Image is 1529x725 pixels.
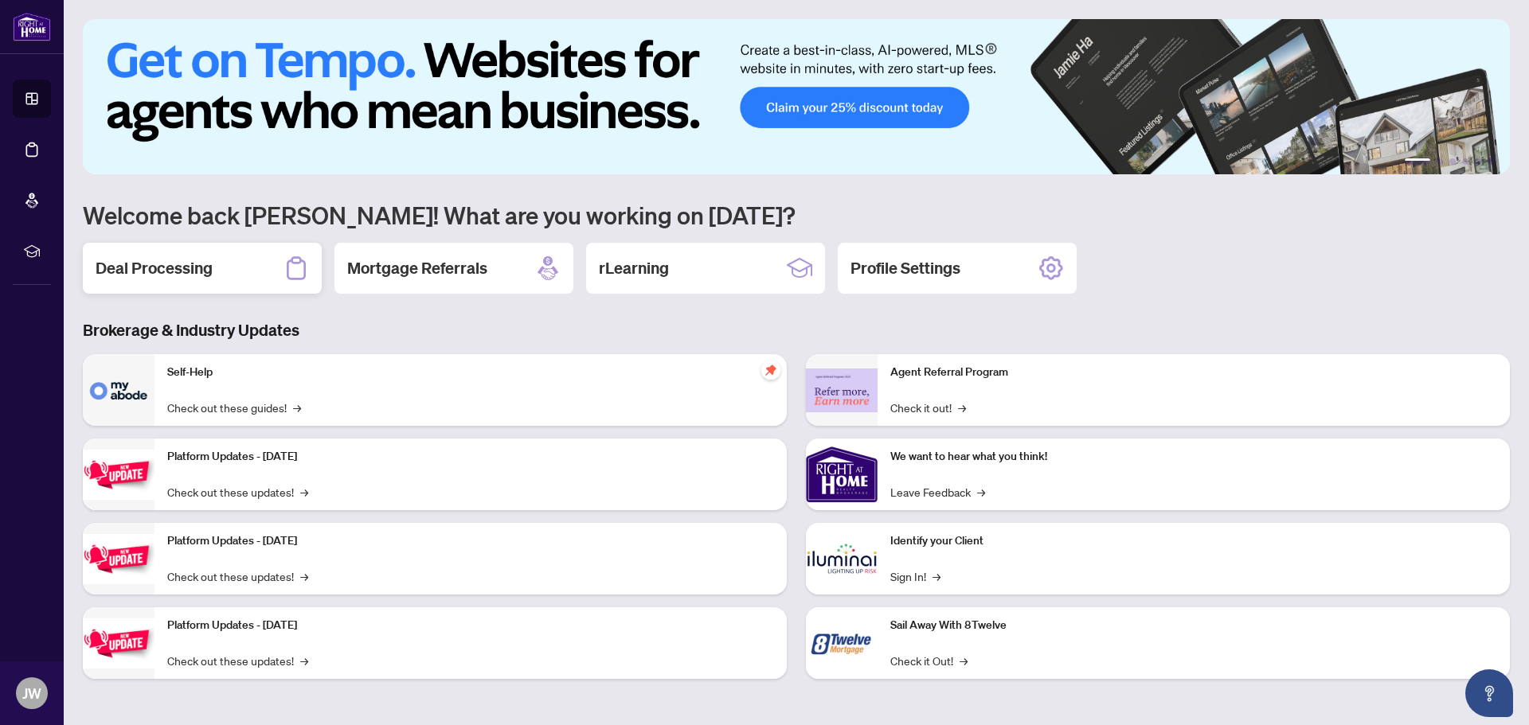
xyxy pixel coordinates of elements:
[83,354,154,426] img: Self-Help
[293,399,301,416] span: →
[167,399,301,416] a: Check out these guides!→
[83,534,154,584] img: Platform Updates - July 8, 2025
[958,399,966,416] span: →
[599,257,669,279] h2: rLearning
[890,567,940,585] a: Sign In!→
[890,399,966,416] a: Check it out!→
[806,607,878,679] img: Sail Away With 8Twelve
[167,532,774,550] p: Platform Updates - [DATE]
[890,448,1497,466] p: We want to hear what you think!
[890,483,985,501] a: Leave Feedback→
[300,483,308,501] span: →
[347,257,487,279] h2: Mortgage Referrals
[300,567,308,585] span: →
[977,483,985,501] span: →
[890,617,1497,634] p: Sail Away With 8Twelve
[933,567,940,585] span: →
[83,19,1510,174] img: Slide 0
[167,617,774,634] p: Platform Updates - [DATE]
[1465,669,1513,717] button: Open asap
[300,652,308,669] span: →
[167,483,308,501] a: Check out these updates!→
[1488,158,1494,165] button: 6
[761,361,780,380] span: pushpin
[167,567,308,585] a: Check out these updates!→
[851,257,960,279] h2: Profile Settings
[83,319,1510,341] h3: Brokerage & Industry Updates
[83,450,154,500] img: Platform Updates - July 21, 2025
[83,200,1510,230] h1: Welcome back [PERSON_NAME]! What are you working on [DATE]?
[22,682,41,704] span: JW
[13,12,51,41] img: logo
[83,618,154,668] img: Platform Updates - June 23, 2025
[167,448,774,466] p: Platform Updates - [DATE]
[806,523,878,594] img: Identify your Client
[1405,158,1430,165] button: 1
[167,652,308,669] a: Check out these updates!→
[890,532,1497,550] p: Identify your Client
[890,652,968,669] a: Check it Out!→
[806,439,878,510] img: We want to hear what you think!
[1462,158,1468,165] button: 4
[960,652,968,669] span: →
[806,368,878,412] img: Agent Referral Program
[1475,158,1481,165] button: 5
[167,364,774,381] p: Self-Help
[1437,158,1443,165] button: 2
[890,364,1497,381] p: Agent Referral Program
[1449,158,1456,165] button: 3
[96,257,213,279] h2: Deal Processing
